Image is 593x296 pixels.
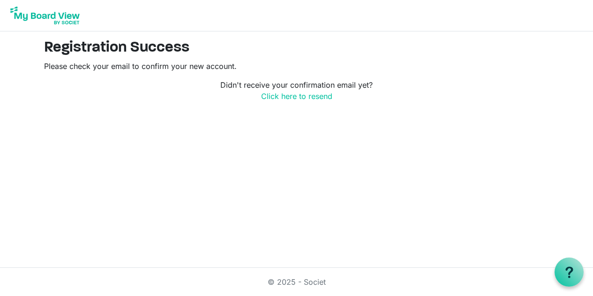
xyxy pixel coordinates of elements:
[261,91,332,101] a: Click here to resend
[44,79,549,102] p: Didn't receive your confirmation email yet?
[8,4,83,27] img: My Board View Logo
[44,61,549,72] p: Please check your email to confirm your new account.
[268,277,326,287] a: © 2025 - Societ
[44,39,549,57] h2: Registration Success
